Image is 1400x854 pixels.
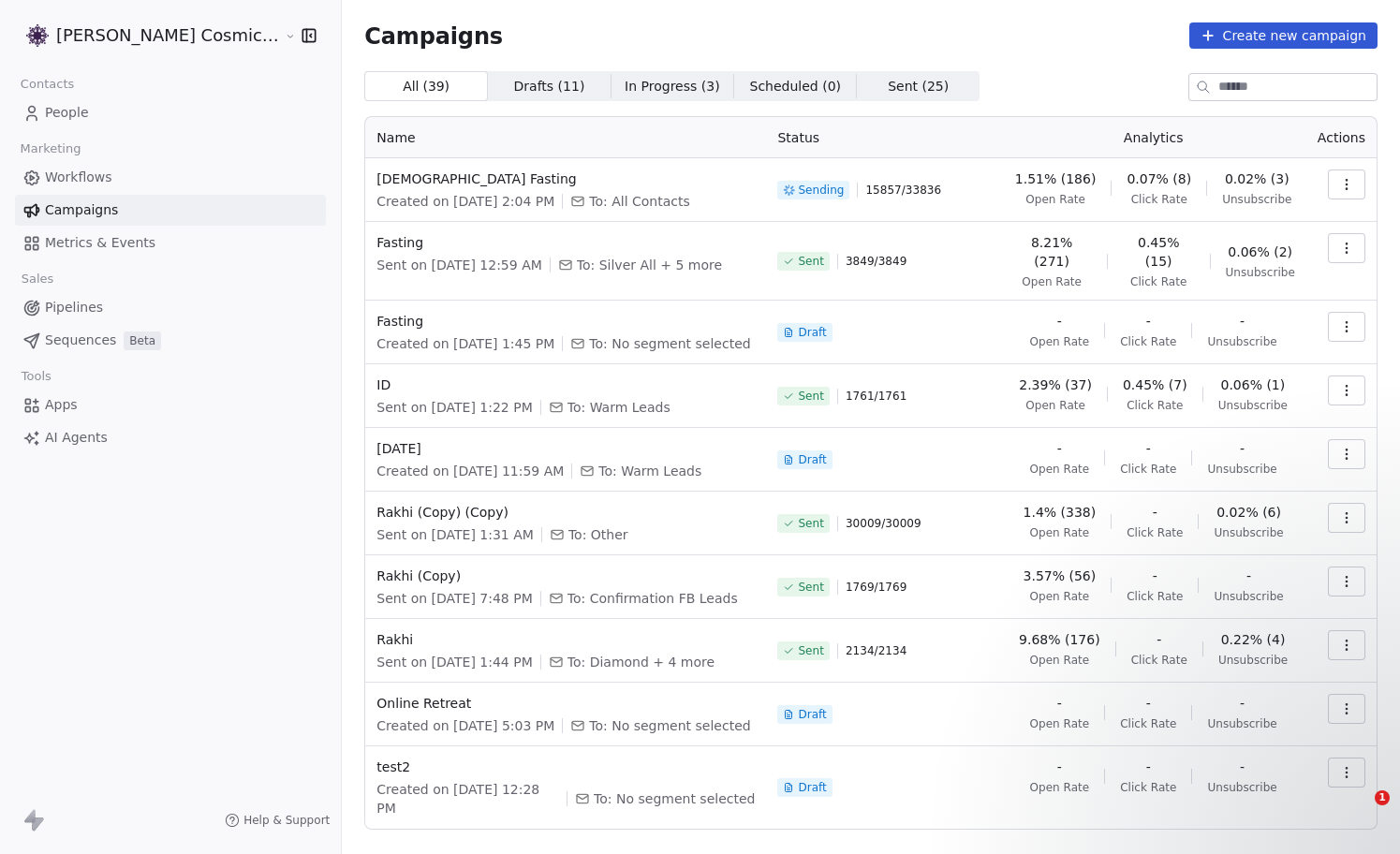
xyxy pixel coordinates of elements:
span: Unsubscribe [1214,589,1283,604]
span: 0.06% (1) [1220,375,1285,394]
span: Created on [DATE] 1:45 PM [376,334,554,353]
iframe: Intercom live chat [1336,790,1381,835]
span: Unsubscribe [1222,192,1291,207]
span: Sequences [45,331,116,350]
th: Status [766,117,1000,158]
button: Create new campaign [1189,22,1378,49]
span: Click Rate [1127,589,1183,604]
button: [PERSON_NAME] Cosmic Academy LLP [22,20,271,52]
span: 15857 / 33836 [865,183,941,198]
span: 0.02% (3) [1225,169,1289,188]
span: 1.4% (338) [1024,503,1097,522]
span: - [1240,758,1245,776]
span: Open Rate [1022,274,1082,289]
span: Unsubscribe [1207,716,1276,731]
span: Open Rate [1030,653,1090,668]
span: To: Warm Leads [567,398,671,417]
span: Scheduled ( 0 ) [750,77,842,96]
span: Sent [798,516,823,531]
span: 1769 / 1769 [846,580,906,595]
a: Campaigns [15,195,326,226]
span: Help & Support [243,813,330,828]
span: test2 [376,758,755,776]
span: Unsubscribe [1207,334,1276,349]
a: Pipelines [15,292,326,323]
span: Created on [DATE] 5:03 PM [376,716,554,735]
span: - [1157,630,1161,649]
span: - [1240,439,1245,458]
span: - [1146,694,1151,713]
span: Click Rate [1131,653,1187,668]
span: Click Rate [1120,462,1176,477]
span: Open Rate [1030,589,1090,604]
span: - [1153,503,1157,522]
span: Draft [798,780,826,795]
span: Rakhi (Copy) (Copy) [376,503,755,522]
span: In Progress ( 3 ) [625,77,720,96]
span: 1.51% (186) [1015,169,1097,188]
span: 2134 / 2134 [846,643,906,658]
img: Logo_Properly_Aligned.png [26,24,49,47]
span: Marketing [12,135,89,163]
a: AI Agents [15,422,326,453]
span: 0.07% (8) [1127,169,1191,188]
span: [DEMOGRAPHIC_DATA] Fasting [376,169,755,188]
span: Campaigns [45,200,118,220]
span: Sending [798,183,844,198]
span: Unsubscribe [1207,780,1276,795]
span: - [1153,567,1157,585]
span: Click Rate [1120,334,1176,349]
a: Workflows [15,162,326,193]
span: Sent [798,580,823,595]
th: Name [365,117,766,158]
span: Pipelines [45,298,103,317]
span: Open Rate [1025,398,1085,413]
span: Metrics & Events [45,233,155,253]
span: 1761 / 1761 [846,389,906,404]
th: Actions [1306,117,1377,158]
span: Sent [798,389,823,404]
span: To: Silver All + 5 more [577,256,722,274]
span: Sent on [DATE] 1:44 PM [376,653,532,671]
span: - [1057,694,1062,713]
span: Rakhi [376,630,755,649]
a: SequencesBeta [15,325,326,356]
span: - [1057,758,1062,776]
span: Unsubscribe [1218,398,1288,413]
span: 0.02% (6) [1216,503,1281,522]
span: To: Diamond + 4 more [567,653,715,671]
span: Click Rate [1127,398,1183,413]
span: Open Rate [1030,780,1090,795]
span: ID [376,375,755,394]
span: Sales [13,265,62,293]
span: [PERSON_NAME] Cosmic Academy LLP [56,23,280,48]
span: Click Rate [1120,716,1176,731]
span: Draft [798,452,826,467]
span: - [1240,694,1245,713]
span: - [1146,312,1151,331]
span: Unsubscribe [1218,653,1288,668]
span: Open Rate [1030,462,1090,477]
span: 0.45% (15) [1123,233,1195,271]
span: Apps [45,395,78,415]
span: Contacts [12,70,82,98]
span: 2.39% (37) [1019,375,1092,394]
span: To: Warm Leads [598,462,701,480]
span: - [1057,312,1062,331]
span: [DATE] [376,439,755,458]
span: 3.57% (56) [1024,567,1097,585]
span: 1 [1375,790,1390,805]
span: 30009 / 30009 [846,516,921,531]
span: Drafts ( 11 ) [514,77,585,96]
th: Analytics [1000,117,1305,158]
span: Created on [DATE] 11:59 AM [376,462,564,480]
span: To: No segment selected [589,334,750,353]
span: People [45,103,89,123]
span: Draft [798,325,826,340]
span: Fasting [376,312,755,331]
span: Click Rate [1131,192,1187,207]
span: Sent [798,643,823,658]
span: Sent on [DATE] 1:31 AM [376,525,534,544]
span: 8.21% (271) [1011,233,1091,271]
span: 0.22% (4) [1221,630,1286,649]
